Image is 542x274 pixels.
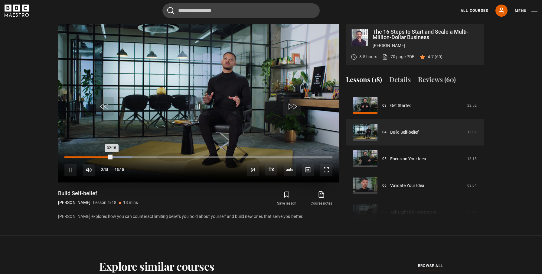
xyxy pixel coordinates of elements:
[167,7,175,15] button: Submit the search query
[115,164,124,175] span: 13:10
[346,75,382,87] button: Lessons (18)
[5,5,29,17] svg: BBC Maestro
[162,3,320,18] input: Search
[58,24,339,182] video-js: Video Player
[247,164,259,176] button: Next Lesson
[93,199,116,206] p: Lesson 4/18
[101,164,108,175] span: 2:18
[58,199,90,206] p: [PERSON_NAME]
[304,190,339,207] a: Course notes
[123,199,138,206] p: 13 mins
[320,164,332,176] button: Fullscreen
[418,263,443,269] a: browse all
[390,102,412,109] a: Get Started
[428,54,442,60] p: 4.7 (60)
[269,190,304,207] button: Save lesson
[284,164,296,176] span: auto
[382,54,414,60] a: 70 page PDF
[302,164,314,176] button: Captions
[111,168,112,172] span: -
[390,182,424,189] a: Validate Your Idea
[461,8,488,13] a: All Courses
[83,164,95,176] button: Mute
[99,260,214,272] h2: Explore similar courses
[418,263,443,269] span: browse all
[284,164,296,176] div: Current quality: 1080p
[390,129,419,135] a: Build Self-belief
[389,75,411,87] button: Details
[265,163,277,175] button: Playback Rate
[515,8,537,14] button: Toggle navigation
[64,156,332,158] div: Progress Bar
[373,42,479,49] p: [PERSON_NAME]
[373,29,479,40] p: The 16 Steps to Start and Scale a Multi-Million-Dollar Business
[64,164,77,176] button: Pause
[418,75,456,87] button: Reviews (60)
[390,156,426,162] a: Focus on Your Idea
[58,190,138,197] h1: Build Self-belief
[359,54,377,60] p: 3.5 hours
[58,213,339,220] p: [PERSON_NAME] explores how you can counteract limiting beliefs you hold about yourself and build ...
